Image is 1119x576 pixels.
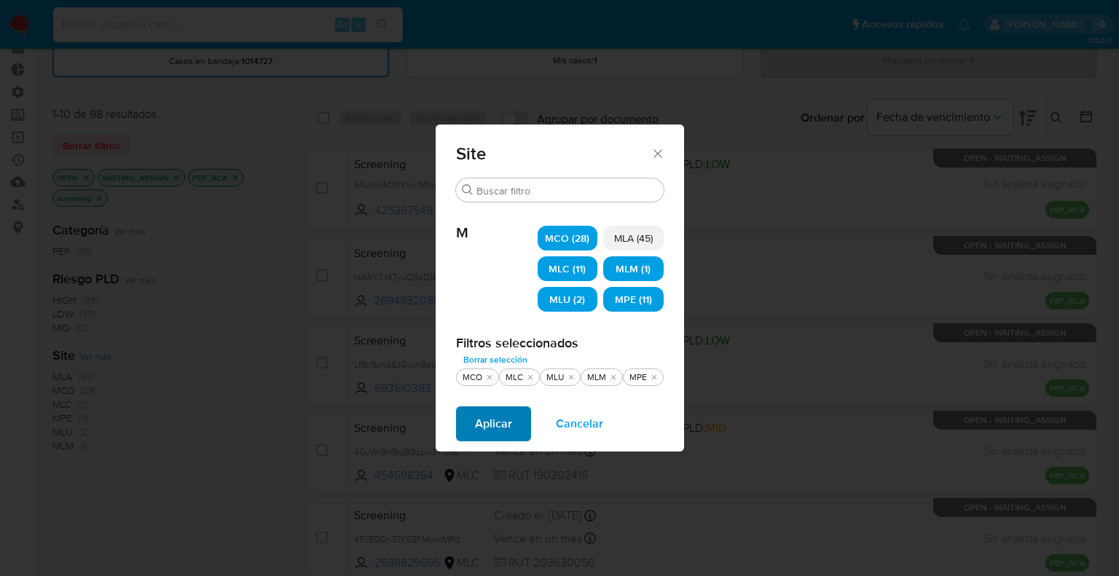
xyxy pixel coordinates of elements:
span: Cancelar [556,408,603,440]
button: quitar MCO [484,371,495,383]
h2: Filtros seleccionados [456,335,664,351]
span: Aplicar [475,408,512,440]
div: MLM [584,371,609,384]
button: Cancelar [537,406,622,441]
div: MLA (45) [603,226,664,250]
div: MCO [460,371,485,384]
button: quitar MLC [525,371,536,383]
span: M [456,202,538,242]
div: MLC [503,371,526,384]
span: MLA (45) [614,231,653,245]
button: quitar MLU [565,371,577,383]
div: MLU [543,371,567,384]
span: MLU (2) [549,292,585,307]
button: Borrar selección [456,351,535,368]
button: Aplicar [456,406,531,441]
input: Buscar filtro [476,184,658,197]
div: MPE (11) [603,287,664,312]
span: Site [456,145,651,162]
button: quitar MPE [648,371,660,383]
div: MCO (28) [538,226,598,250]
span: Borrar selección [463,352,527,367]
div: MPE [627,371,650,384]
button: Cerrar [651,146,664,159]
span: MPE (11) [615,292,652,307]
span: MLM (1) [616,261,651,276]
span: MLC (11) [549,261,586,276]
button: Buscar [462,184,474,196]
button: quitar MLM [608,371,619,383]
div: MLU (2) [538,287,598,312]
div: MLC (11) [538,256,598,281]
div: MLM (1) [603,256,664,281]
span: MCO (28) [545,231,589,245]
